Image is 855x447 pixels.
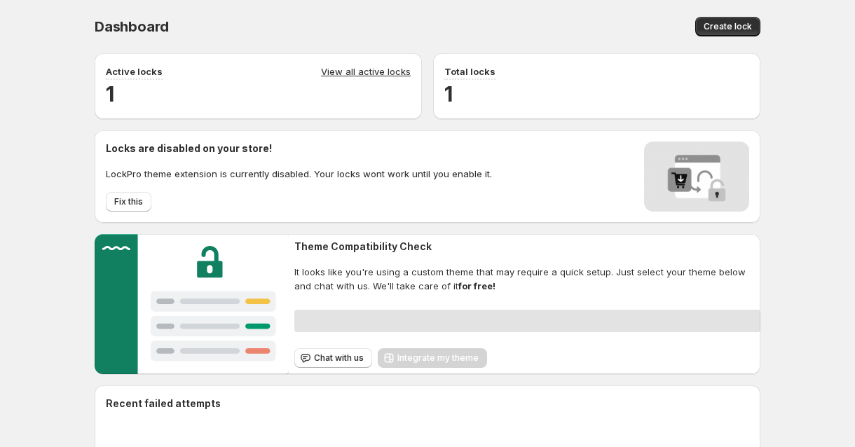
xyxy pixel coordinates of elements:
[106,167,492,181] p: LockPro theme extension is currently disabled. Your locks wont work until you enable it.
[95,18,169,35] span: Dashboard
[294,240,760,254] h2: Theme Compatibility Check
[321,64,411,80] a: View all active locks
[458,280,495,291] strong: for free!
[106,397,221,411] h2: Recent failed attempts
[106,192,151,212] button: Fix this
[444,80,749,108] h2: 1
[695,17,760,36] button: Create lock
[644,142,749,212] img: Locks disabled
[314,352,364,364] span: Chat with us
[114,196,143,207] span: Fix this
[95,234,289,374] img: Customer support
[106,142,492,156] h2: Locks are disabled on your store!
[106,80,411,108] h2: 1
[294,348,372,368] button: Chat with us
[444,64,495,78] p: Total locks
[294,265,760,293] span: It looks like you're using a custom theme that may require a quick setup. Just select your theme ...
[106,64,163,78] p: Active locks
[704,21,752,32] span: Create lock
